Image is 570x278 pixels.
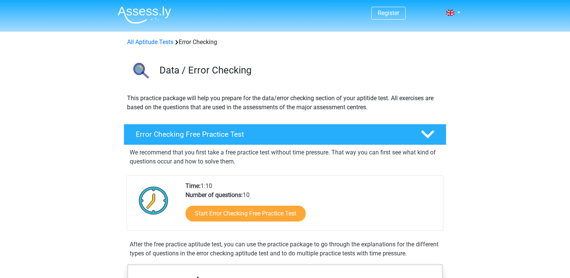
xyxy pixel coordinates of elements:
div: After the free practice aptitude test, you can use the practice package to go through the explana... [127,240,443,258]
div: Error Checking [124,38,446,47]
a: All Aptitude Tests [127,38,173,46]
b: Time: [185,182,201,189]
div: 1:10 10 [180,182,443,231]
a: Start Error Checking Free Practice Test [185,206,306,221]
h4: Error Checking Free Practice Test [136,130,409,139]
h3: Data / Error Checking [159,64,440,76]
p: This practice package will help you prepare for the data/error checking section of your aptitide ... [127,94,443,112]
p: We recommend that you first take a free practice test without time pressure. That way you can fir... [130,148,440,166]
a: Register [378,9,399,17]
img: Assessly [118,6,171,24]
b: Number of questions: [185,191,243,199]
a: Error Checking Free Practice Test [121,124,449,145]
img: Clock [135,182,173,219]
img: error checking [124,56,156,88]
